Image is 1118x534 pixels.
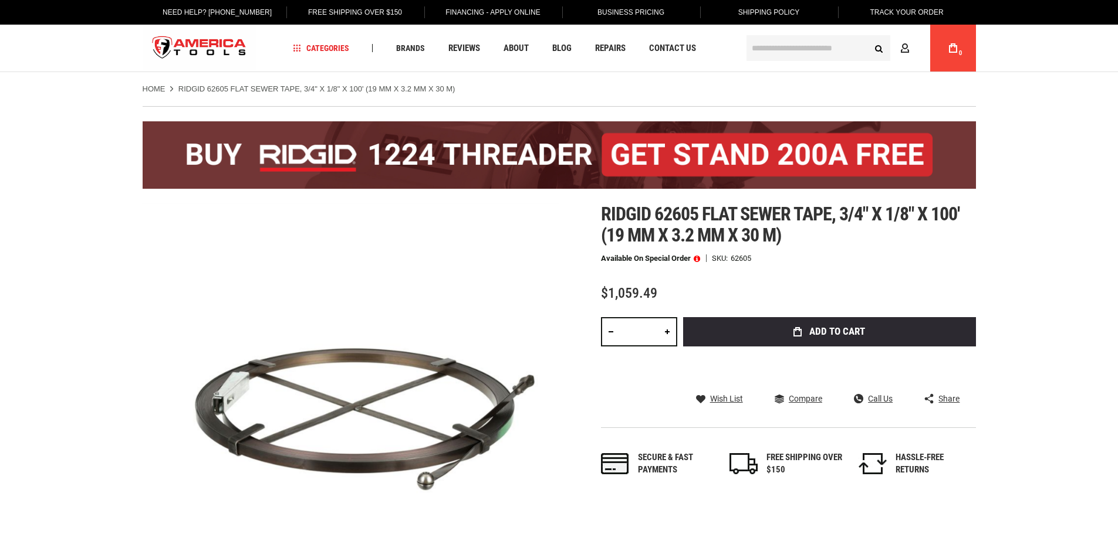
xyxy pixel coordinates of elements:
[595,44,626,53] span: Repairs
[601,285,657,301] span: $1,059.49
[293,44,349,52] span: Categories
[498,40,534,56] a: About
[638,451,714,477] div: Secure & fast payments
[959,50,962,56] span: 0
[601,254,700,263] p: Available on Special Order
[712,254,731,262] strong: SKU
[738,8,800,16] span: Shipping Policy
[809,326,865,336] span: Add to Cart
[601,453,629,474] img: payments
[938,394,960,403] span: Share
[896,451,972,477] div: HASSLE-FREE RETURNS
[391,40,430,56] a: Brands
[547,40,577,56] a: Blog
[854,393,893,404] a: Call Us
[696,393,743,404] a: Wish List
[775,393,822,404] a: Compare
[729,453,758,474] img: shipping
[143,26,256,70] a: store logo
[601,203,960,246] span: Ridgid 62605 flat sewer tape, 3/4" x 1/8" x 100' (19 mm x 3.2 mm x 30 m)
[590,40,631,56] a: Repairs
[288,40,354,56] a: Categories
[868,394,893,403] span: Call Us
[731,254,751,262] div: 62605
[868,37,890,59] button: Search
[789,394,822,403] span: Compare
[766,451,843,477] div: FREE SHIPPING OVER $150
[443,40,485,56] a: Reviews
[143,121,976,189] img: BOGO: Buy the RIDGID® 1224 Threader (26092), get the 92467 200A Stand FREE!
[942,25,964,72] a: 0
[644,40,701,56] a: Contact Us
[710,394,743,403] span: Wish List
[504,44,529,53] span: About
[552,44,572,53] span: Blog
[681,350,978,355] iframe: Secure express checkout frame
[178,84,455,93] strong: RIDGID 62605 FLAT SEWER TAPE, 3/4" X 1/8" X 100' (19 MM X 3.2 MM X 30 M)
[396,44,425,52] span: Brands
[143,84,165,94] a: Home
[859,453,887,474] img: returns
[649,44,696,53] span: Contact Us
[683,317,976,346] button: Add to Cart
[143,26,256,70] img: America Tools
[448,44,480,53] span: Reviews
